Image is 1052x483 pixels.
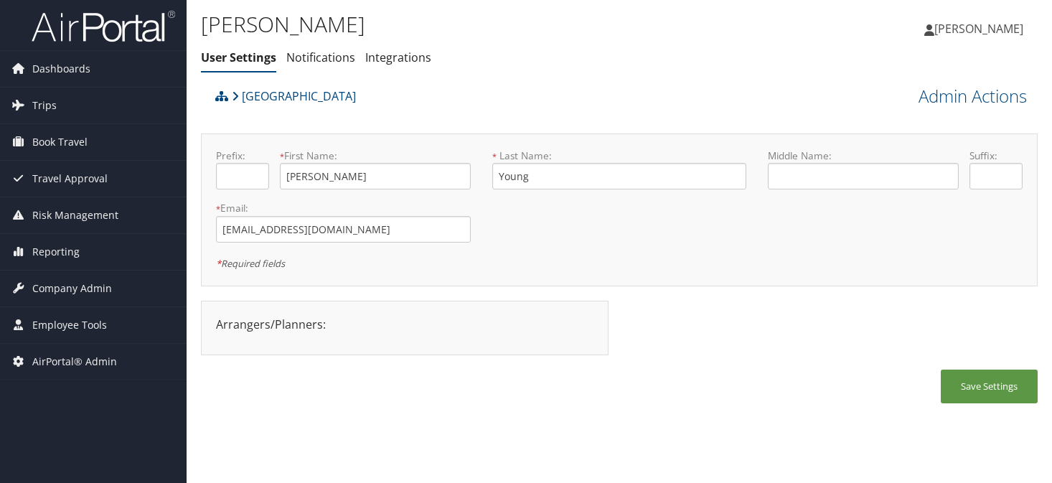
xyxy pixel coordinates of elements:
[32,51,90,87] span: Dashboards
[365,50,431,65] a: Integrations
[32,124,88,160] span: Book Travel
[768,149,959,163] label: Middle Name:
[924,7,1038,50] a: [PERSON_NAME]
[32,197,118,233] span: Risk Management
[969,149,1023,163] label: Suffix:
[934,21,1023,37] span: [PERSON_NAME]
[32,234,80,270] span: Reporting
[205,316,604,333] div: Arrangers/Planners:
[492,149,747,163] label: Last Name:
[286,50,355,65] a: Notifications
[941,370,1038,403] button: Save Settings
[232,82,356,111] a: [GEOGRAPHIC_DATA]
[201,9,759,39] h1: [PERSON_NAME]
[32,307,107,343] span: Employee Tools
[32,9,175,43] img: airportal-logo.png
[32,161,108,197] span: Travel Approval
[32,344,117,380] span: AirPortal® Admin
[216,257,285,270] em: Required fields
[216,201,471,215] label: Email:
[201,50,276,65] a: User Settings
[919,84,1027,108] a: Admin Actions
[280,149,471,163] label: First Name:
[32,88,57,123] span: Trips
[216,149,269,163] label: Prefix:
[32,271,112,306] span: Company Admin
